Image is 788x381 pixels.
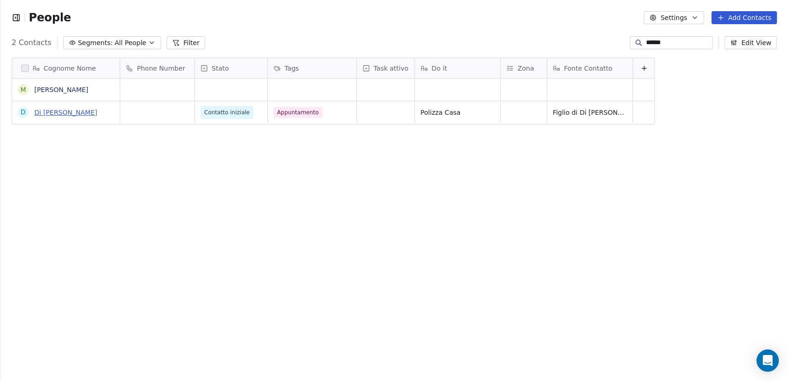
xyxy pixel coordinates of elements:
[21,107,26,117] div: D
[547,58,633,78] div: Fonte Contatto
[29,11,71,25] span: People
[724,36,777,49] button: Edit View
[120,58,194,78] div: Phone Number
[115,38,146,48] span: All People
[644,11,704,24] button: Settings
[711,11,777,24] button: Add Contacts
[137,64,185,73] span: Phone Number
[12,37,52,48] span: 2 Contacts
[34,109,97,116] a: Di [PERSON_NAME]
[12,79,120,371] div: grid
[20,85,26,95] div: M
[501,58,547,78] div: Zona
[204,108,250,117] span: Contatto iniziale
[553,108,627,117] span: Figlio di Di [PERSON_NAME]
[12,58,120,78] div: Cognome Nome
[564,64,612,73] span: Fonte Contatto
[756,349,779,372] div: Open Intercom Messenger
[34,86,88,93] a: [PERSON_NAME]
[44,64,96,73] span: Cognome Nome
[432,64,447,73] span: Do it
[120,79,655,371] div: grid
[195,58,267,78] div: Stato
[284,64,299,73] span: Tags
[517,64,534,73] span: Zona
[273,107,323,118] span: Appuntamento
[167,36,205,49] button: Filter
[78,38,113,48] span: Segments:
[415,58,500,78] div: Do it
[420,108,495,117] span: Polizza Casa
[374,64,408,73] span: Task attivo
[357,58,414,78] div: Task attivo
[212,64,229,73] span: Stato
[268,58,356,78] div: Tags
